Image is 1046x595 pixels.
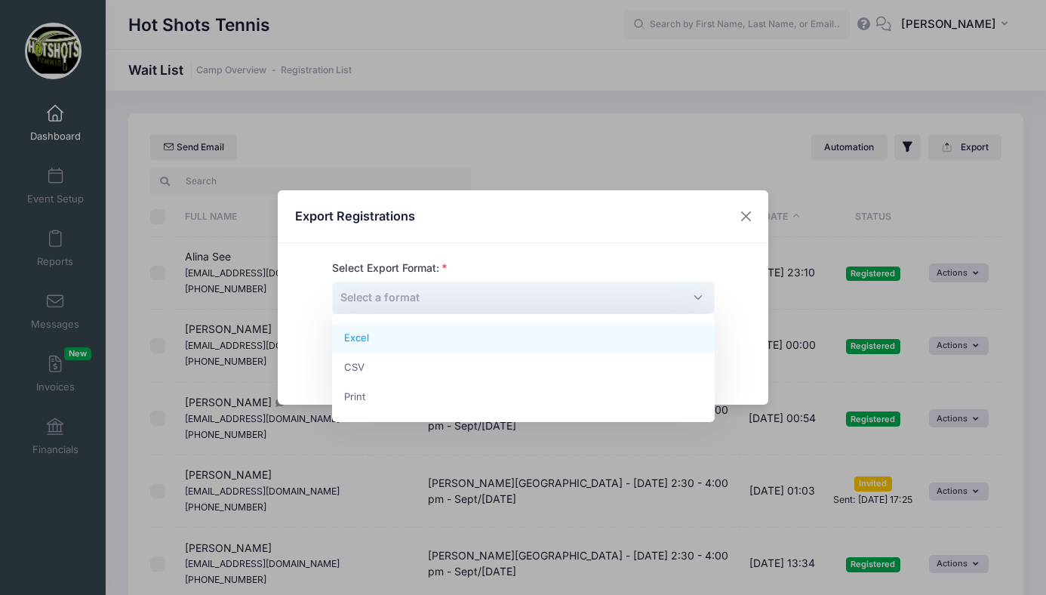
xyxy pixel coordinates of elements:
[332,261,448,276] label: Select Export Format:
[340,289,420,305] span: Select a format
[733,203,760,230] button: Close
[332,282,715,314] span: Select a format
[332,324,715,353] li: Excel
[332,353,715,383] li: CSV
[332,383,715,412] li: Print
[340,291,420,304] span: Select a format
[295,207,415,225] h4: Export Registrations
